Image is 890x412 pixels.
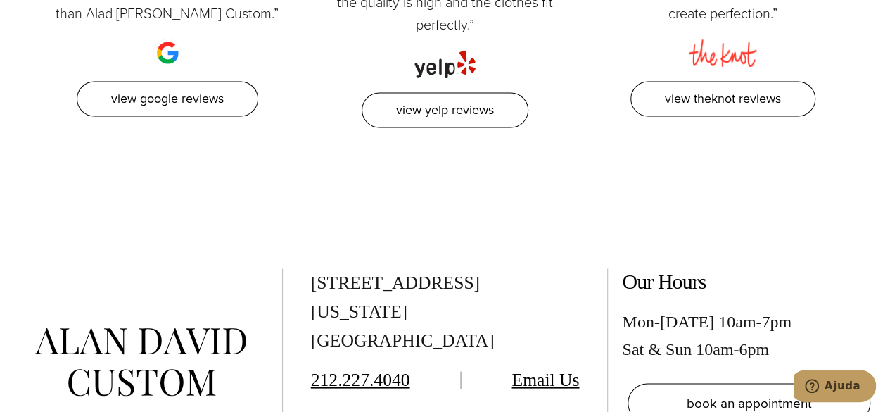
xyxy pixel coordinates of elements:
[362,92,528,128] a: View Yelp Reviews
[77,81,258,117] a: View Google Reviews
[311,268,580,355] div: [STREET_ADDRESS] [US_STATE][GEOGRAPHIC_DATA]
[794,370,876,405] iframe: Abre um widget para que você possa conversar por chat com um de nossos agentes
[414,36,476,78] img: yelp
[153,25,182,67] img: google
[622,308,876,362] div: Mon-[DATE] 10am-7pm Sat & Sun 10am-6pm
[311,369,410,389] a: 212.227.4040
[622,268,876,294] h2: Our Hours
[511,369,579,389] a: Email Us
[630,81,815,117] a: View TheKnot Reviews
[689,25,757,67] img: the knot
[35,327,246,396] img: alan david custom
